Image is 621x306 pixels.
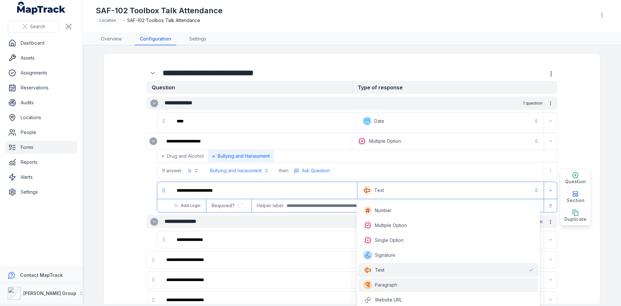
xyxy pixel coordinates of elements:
span: Single Option [375,237,404,244]
span: Multiple Option [375,222,407,229]
span: Number [375,207,392,214]
span: Text [375,267,385,273]
span: Website URL [375,297,402,303]
span: Paragraph [375,282,397,288]
button: Text [359,183,542,198]
span: Signature [375,252,395,258]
